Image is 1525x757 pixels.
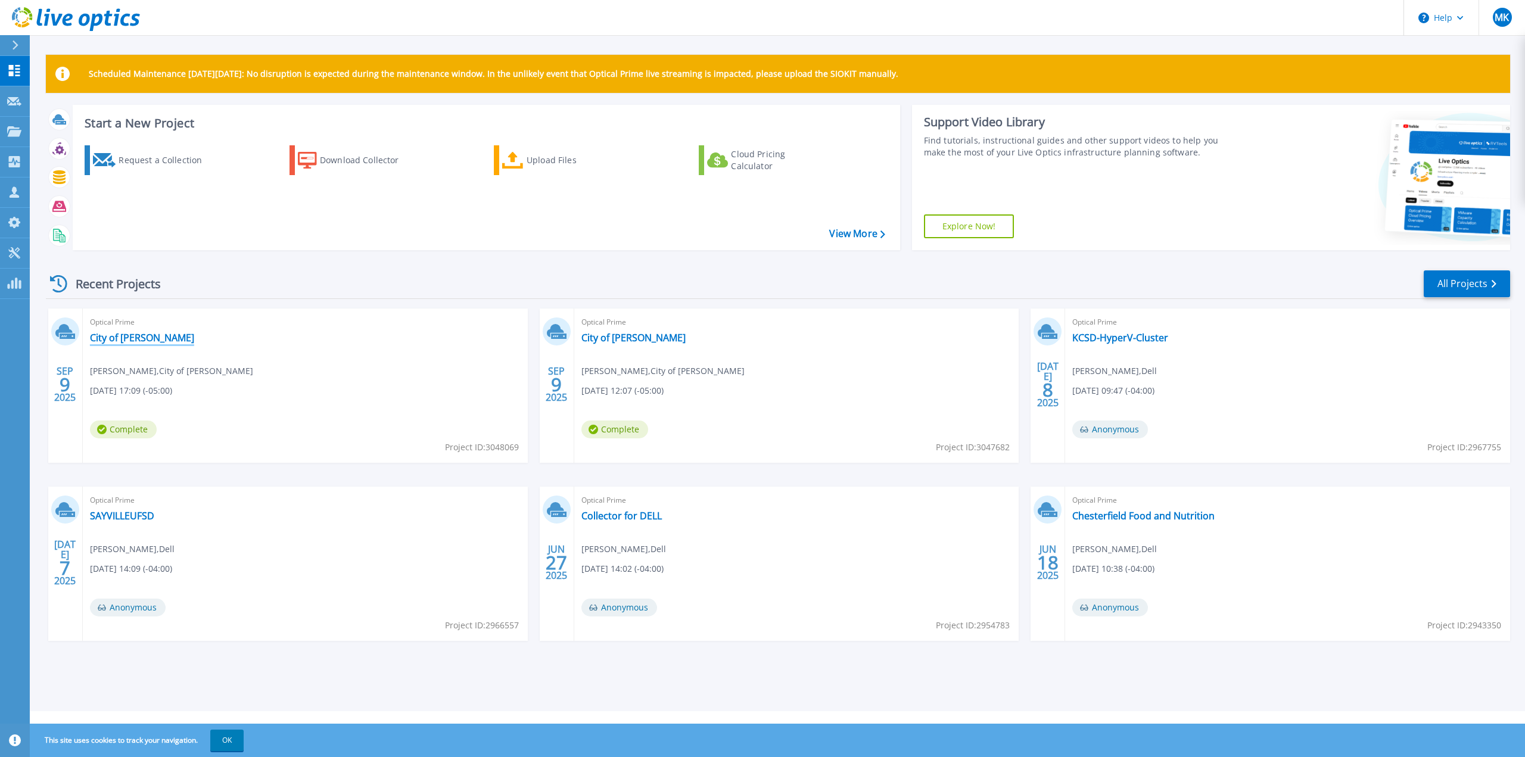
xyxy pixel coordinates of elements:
span: This site uses cookies to track your navigation. [33,730,244,751]
div: Download Collector [320,148,415,172]
a: View More [829,228,885,239]
span: Project ID: 2966557 [445,619,519,632]
div: SEP 2025 [545,363,568,406]
span: [DATE] 14:02 (-04:00) [581,562,664,575]
p: Scheduled Maintenance [DATE][DATE]: No disruption is expected during the maintenance window. In t... [89,69,898,79]
button: OK [210,730,244,751]
span: Optical Prime [581,494,1012,507]
span: 18 [1037,557,1059,568]
span: 8 [1042,385,1053,395]
span: [PERSON_NAME] , Dell [581,543,666,556]
h3: Start a New Project [85,117,885,130]
a: All Projects [1424,270,1510,297]
span: MK [1495,13,1509,22]
span: [PERSON_NAME] , City of [PERSON_NAME] [581,365,745,378]
span: Project ID: 2967755 [1427,441,1501,454]
span: 27 [546,557,567,568]
span: [PERSON_NAME] , Dell [90,543,175,556]
a: Download Collector [290,145,422,175]
span: [DATE] 10:38 (-04:00) [1072,562,1154,575]
a: Collector for DELL [581,510,662,522]
span: Optical Prime [1072,494,1503,507]
span: 9 [551,379,562,390]
span: Optical Prime [90,316,521,329]
span: [DATE] 14:09 (-04:00) [90,562,172,575]
a: Explore Now! [924,214,1014,238]
span: 7 [60,563,70,573]
span: Complete [581,420,648,438]
div: Request a Collection [119,148,214,172]
span: Project ID: 2954783 [936,619,1010,632]
a: KCSD-HyperV-Cluster [1072,332,1168,344]
div: [DATE] 2025 [1037,363,1059,406]
div: Upload Files [527,148,622,172]
span: [DATE] 09:47 (-04:00) [1072,384,1154,397]
div: JUN 2025 [1037,541,1059,584]
div: [DATE] 2025 [54,541,76,584]
div: Find tutorials, instructional guides and other support videos to help you make the most of your L... [924,135,1233,158]
a: Upload Files [494,145,627,175]
span: Project ID: 2943350 [1427,619,1501,632]
div: JUN 2025 [545,541,568,584]
div: Recent Projects [46,269,177,298]
span: 9 [60,379,70,390]
span: [PERSON_NAME] , City of [PERSON_NAME] [90,365,253,378]
span: Anonymous [90,599,166,616]
a: Request a Collection [85,145,217,175]
span: Project ID: 3047682 [936,441,1010,454]
div: Support Video Library [924,114,1233,130]
span: [PERSON_NAME] , Dell [1072,365,1157,378]
span: [DATE] 17:09 (-05:00) [90,384,172,397]
a: City of [PERSON_NAME] [90,332,194,344]
span: Optical Prime [90,494,521,507]
span: Complete [90,420,157,438]
span: [PERSON_NAME] , Dell [1072,543,1157,556]
span: Optical Prime [581,316,1012,329]
span: Anonymous [1072,599,1148,616]
div: SEP 2025 [54,363,76,406]
span: Project ID: 3048069 [445,441,519,454]
a: City of [PERSON_NAME] [581,332,686,344]
span: [DATE] 12:07 (-05:00) [581,384,664,397]
div: Cloud Pricing Calculator [731,148,826,172]
a: Chesterfield Food and Nutrition [1072,510,1215,522]
span: Optical Prime [1072,316,1503,329]
a: Cloud Pricing Calculator [699,145,832,175]
span: Anonymous [581,599,657,616]
a: SAYVILLEUFSD [90,510,154,522]
span: Anonymous [1072,420,1148,438]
